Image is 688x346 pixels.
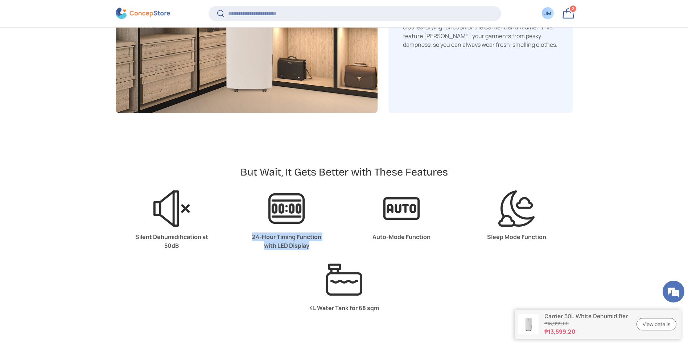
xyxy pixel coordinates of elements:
[240,165,448,179] h2: But Wait, It Gets Better with These Features
[544,10,552,17] div: JM
[116,8,170,19] img: ConcepStore
[544,327,628,336] strong: ₱13,599.20
[4,198,138,223] textarea: Type your message and click 'Submit'
[636,318,676,331] a: View details
[15,91,127,165] span: We are offline. Please leave us a message.
[518,314,539,334] img: carrier-dehumidifier-30-liter-full-view-concepstore
[540,5,556,21] a: JM
[487,233,546,241] strong: Sleep Mode Function​
[403,14,558,49] div: Keep your closet free from unwanted odors with the clothes-drying function of the Carrier Dehumid...
[119,4,136,21] div: Minimize live chat window
[572,6,574,12] span: 2
[309,304,379,312] strong: 4L Water Tank for 68 sqm
[544,313,628,320] p: Carrier 30L White Dehumidifier
[38,41,122,50] div: Leave a message
[544,320,628,327] s: ₱16,999.00
[135,233,208,250] strong: Silent Dehumidification at 50dB
[106,223,132,233] em: Submit
[252,233,321,250] strong: 24-Hour Timing Function with LED Display
[372,233,430,241] strong: Auto-Mode Function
